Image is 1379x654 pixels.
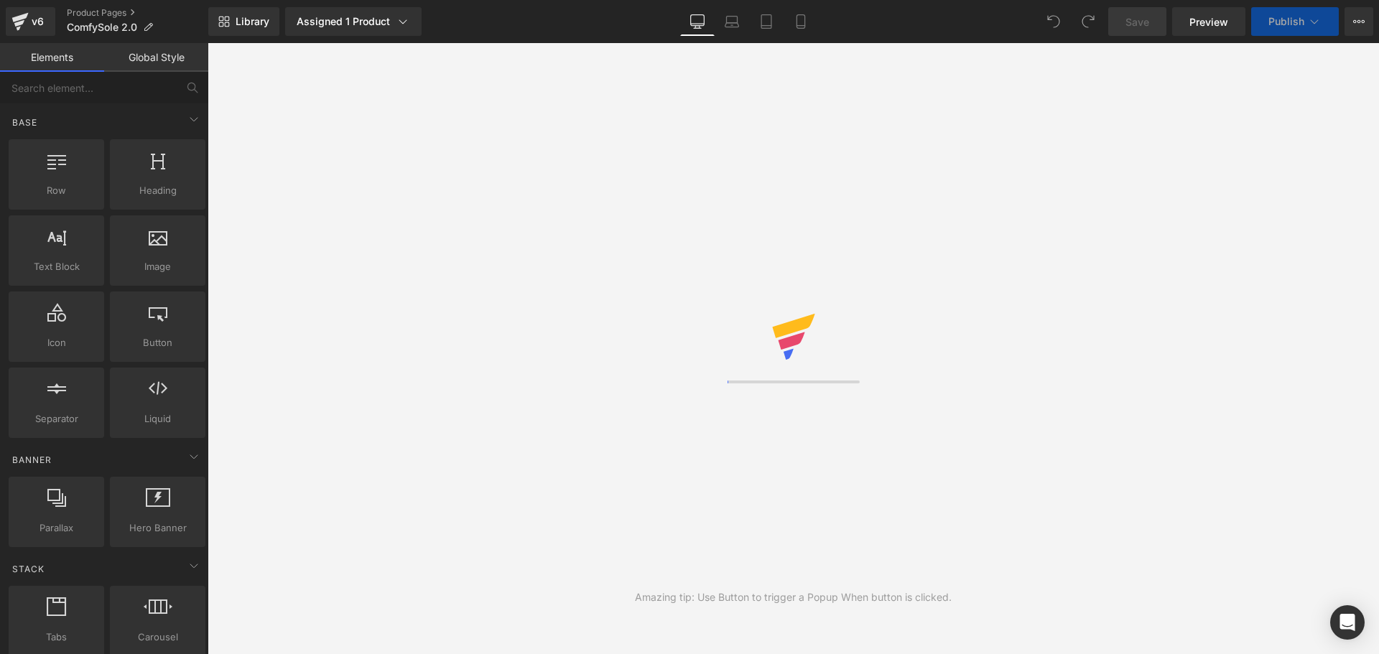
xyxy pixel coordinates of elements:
div: Open Intercom Messenger [1330,605,1365,640]
button: Redo [1074,7,1102,36]
span: Row [13,183,100,198]
span: Parallax [13,520,100,536]
span: Heading [114,183,201,198]
a: Tablet [749,7,784,36]
div: Amazing tip: Use Button to trigger a Popup When button is clicked. [635,589,952,605]
a: v6 [6,7,55,36]
span: Save [1125,14,1149,29]
div: v6 [29,12,47,31]
span: Liquid [114,411,201,426]
span: ComfySole 2.0 [67,22,137,33]
button: Publish [1251,7,1339,36]
a: Global Style [104,43,208,72]
span: Hero Banner [114,520,201,536]
button: More [1345,7,1373,36]
button: Undo [1039,7,1068,36]
span: Button [114,335,201,350]
span: Image [114,259,201,274]
div: Assigned 1 Product [297,14,410,29]
span: Text Block [13,259,100,274]
a: Mobile [784,7,818,36]
a: New Library [208,7,279,36]
a: Product Pages [67,7,208,19]
span: Banner [11,453,53,467]
a: Laptop [715,7,749,36]
span: Carousel [114,630,201,645]
span: Tabs [13,630,100,645]
span: Preview [1189,14,1228,29]
span: Base [11,116,39,129]
span: Separator [13,411,100,426]
a: Preview [1172,7,1245,36]
a: Desktop [680,7,715,36]
span: Publish [1268,16,1304,27]
span: Icon [13,335,100,350]
span: Library [236,15,269,28]
span: Stack [11,562,46,576]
